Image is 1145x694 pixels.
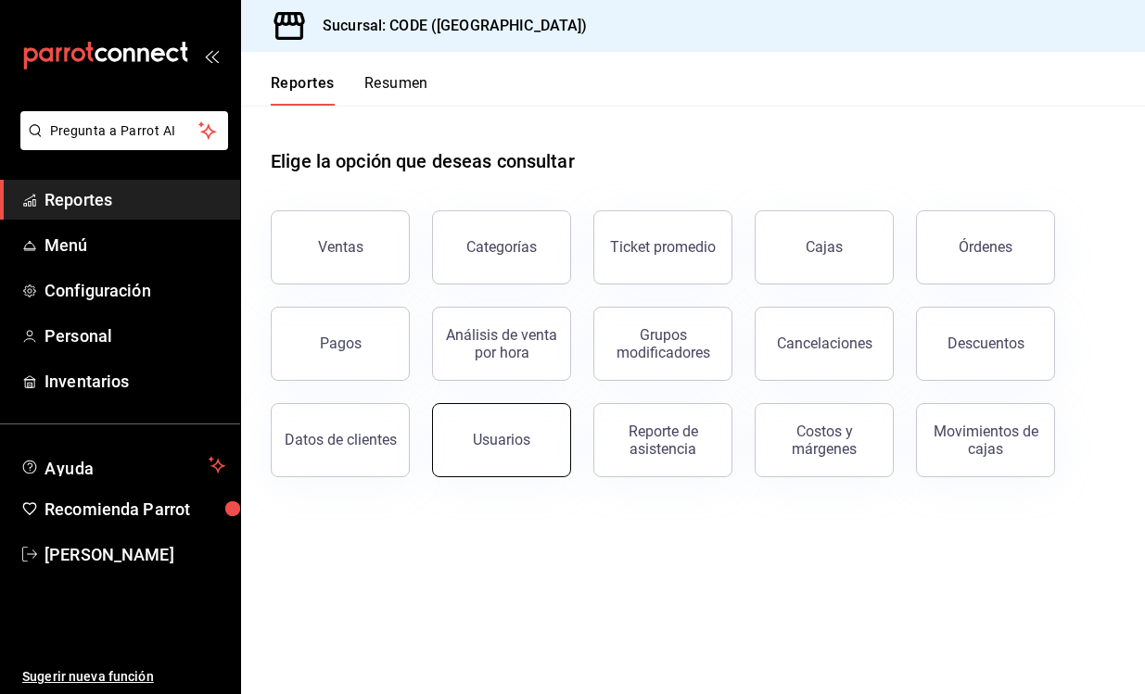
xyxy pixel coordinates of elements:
[45,542,225,567] span: [PERSON_NAME]
[13,134,228,154] a: Pregunta a Parrot AI
[432,210,571,284] button: Categorías
[806,236,844,259] div: Cajas
[320,334,362,352] div: Pagos
[928,423,1043,458] div: Movimientos de cajas
[605,423,720,458] div: Reporte de asistencia
[432,307,571,381] button: Análisis de venta por hora
[777,334,872,352] div: Cancelaciones
[364,74,428,106] button: Resumen
[45,233,225,258] span: Menú
[767,423,882,458] div: Costos y márgenes
[473,431,530,448] div: Usuarios
[466,238,537,256] div: Categorías
[45,454,201,476] span: Ayuda
[308,15,587,37] h3: Sucursal: CODE ([GEOGRAPHIC_DATA])
[755,210,894,284] a: Cajas
[605,326,720,361] div: Grupos modificadores
[755,307,894,381] button: Cancelaciones
[959,238,1012,256] div: Órdenes
[285,431,397,448] div: Datos de clientes
[20,111,228,150] button: Pregunta a Parrot AI
[432,403,571,477] button: Usuarios
[271,403,410,477] button: Datos de clientes
[271,210,410,284] button: Ventas
[444,326,559,361] div: Análisis de venta por hora
[916,403,1055,477] button: Movimientos de cajas
[204,48,219,63] button: open_drawer_menu
[271,307,410,381] button: Pagos
[45,497,225,522] span: Recomienda Parrot
[318,238,363,256] div: Ventas
[271,74,428,106] div: navigation tabs
[50,121,199,141] span: Pregunta a Parrot AI
[593,403,732,477] button: Reporte de asistencia
[755,403,894,477] button: Costos y márgenes
[45,323,225,348] span: Personal
[45,369,225,394] span: Inventarios
[22,667,225,687] span: Sugerir nueva función
[610,238,716,256] div: Ticket promedio
[271,74,335,106] button: Reportes
[45,278,225,303] span: Configuración
[916,210,1055,284] button: Órdenes
[593,307,732,381] button: Grupos modificadores
[45,187,225,212] span: Reportes
[916,307,1055,381] button: Descuentos
[271,147,575,175] h1: Elige la opción que deseas consultar
[948,334,1024,352] div: Descuentos
[593,210,732,284] button: Ticket promedio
